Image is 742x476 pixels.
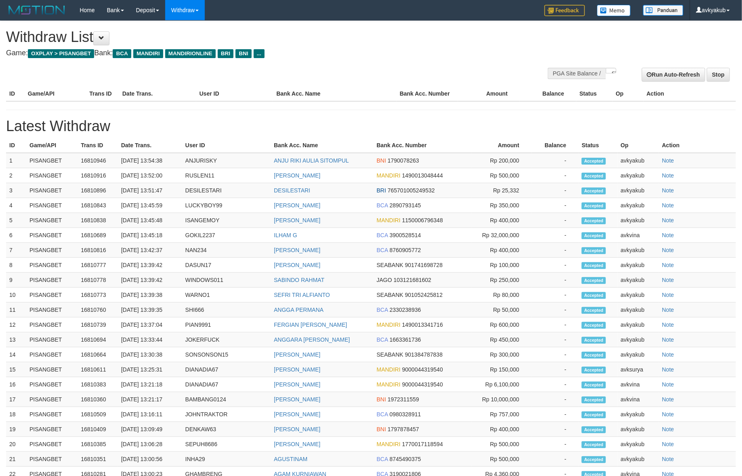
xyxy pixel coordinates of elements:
[274,411,320,418] a: [PERSON_NAME]
[6,168,26,183] td: 2
[377,411,388,418] span: BCA
[472,258,531,273] td: Rp 100,000
[388,396,419,403] span: 1972311559
[388,157,419,164] span: 1790078263
[582,397,606,403] span: Accepted
[6,198,26,213] td: 4
[274,441,320,447] a: [PERSON_NAME]
[582,367,606,374] span: Accepted
[662,202,674,209] a: Note
[118,198,182,213] td: [DATE] 13:45:59
[182,138,271,153] th: User ID
[78,303,118,317] td: 16810760
[618,273,659,288] td: avkyakub
[26,437,78,452] td: PISANGBET
[26,138,78,153] th: Game/API
[182,168,271,183] td: RUSLEN11
[377,322,401,328] span: MANDIRI
[576,86,613,101] th: Status
[618,243,659,258] td: avkyakub
[582,337,606,344] span: Accepted
[78,183,118,198] td: 16810896
[78,392,118,407] td: 16810360
[6,213,26,228] td: 5
[196,86,273,101] th: User ID
[78,198,118,213] td: 16810843
[377,307,388,313] span: BCA
[271,138,373,153] th: Bank Acc. Name
[78,422,118,437] td: 16810409
[532,243,579,258] td: -
[118,392,182,407] td: [DATE] 13:21:17
[472,228,531,243] td: Rp 32,000,000
[254,49,265,58] span: ...
[662,426,674,432] a: Note
[377,336,388,343] span: BCA
[6,392,26,407] td: 17
[26,303,78,317] td: PISANGBET
[118,407,182,422] td: [DATE] 13:16:11
[643,86,736,101] th: Action
[26,288,78,303] td: PISANGBET
[274,277,324,283] a: SABINDO RAHMAT
[532,377,579,392] td: -
[26,347,78,362] td: PISANGBET
[389,307,421,313] span: 2330238936
[274,307,324,313] a: ANGGA PERMANA
[377,366,401,373] span: MANDIRI
[274,172,320,179] a: [PERSON_NAME]
[26,228,78,243] td: PISANGBET
[532,168,579,183] td: -
[182,198,271,213] td: LUCKYBOY99
[118,273,182,288] td: [DATE] 13:39:42
[118,243,182,258] td: [DATE] 13:42:37
[582,411,606,418] span: Accepted
[662,322,674,328] a: Note
[374,138,472,153] th: Bank Acc. Number
[78,407,118,422] td: 16810509
[78,347,118,362] td: 16810664
[274,381,320,388] a: [PERSON_NAME]
[618,422,659,437] td: avkyakub
[118,317,182,332] td: [DATE] 13:37:04
[78,243,118,258] td: 16810816
[182,347,271,362] td: SONSONSON15
[26,198,78,213] td: PISANGBET
[118,332,182,347] td: [DATE] 13:33:44
[6,183,26,198] td: 3
[78,273,118,288] td: 16810778
[662,262,674,268] a: Note
[472,243,531,258] td: Rp 400,000
[377,172,401,179] span: MANDIRI
[113,49,131,58] span: BCA
[662,292,674,298] a: Note
[377,232,388,238] span: BCA
[472,407,531,422] td: Rp 757,000
[582,426,606,433] span: Accepted
[405,292,443,298] span: 901052425812
[274,187,310,194] a: DESILESTARI
[274,396,320,403] a: [PERSON_NAME]
[377,262,404,268] span: SEABANK
[26,362,78,377] td: PISANGBET
[377,351,404,358] span: SEABANK
[582,188,606,194] span: Accepted
[662,366,674,373] a: Note
[544,5,585,16] img: Feedback.jpg
[274,157,349,164] a: ANJU RIKI AULIA SITOMPUL
[532,303,579,317] td: -
[78,362,118,377] td: 16810611
[662,307,674,313] a: Note
[6,377,26,392] td: 16
[532,362,579,377] td: -
[618,198,659,213] td: avkyakub
[118,183,182,198] td: [DATE] 13:51:47
[582,262,606,269] span: Accepted
[182,228,271,243] td: GOKIL2237
[26,213,78,228] td: PISANGBET
[548,68,606,79] div: PGA Site Balance /
[274,202,320,209] a: [PERSON_NAME]
[582,277,606,284] span: Accepted
[26,377,78,392] td: PISANGBET
[659,138,736,153] th: Action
